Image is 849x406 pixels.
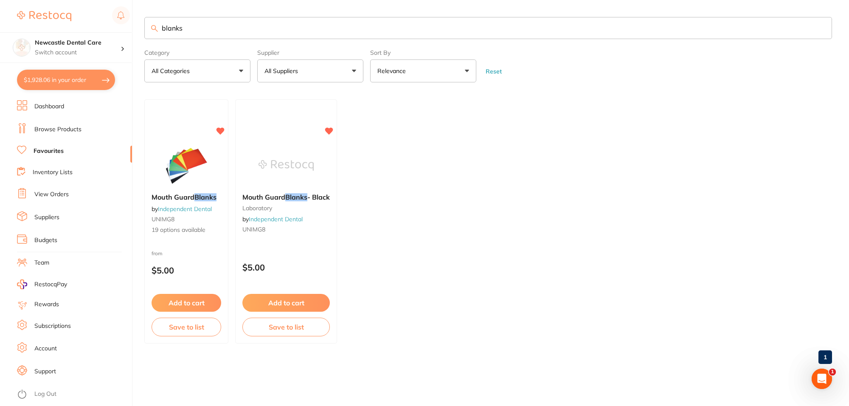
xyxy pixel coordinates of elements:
[158,205,212,213] a: Independent Dental
[242,226,265,233] span: UNIMG8
[17,279,67,289] a: RestocqPay
[370,49,476,56] label: Sort By
[34,213,59,222] a: Suppliers
[34,259,49,267] a: Team
[242,318,330,336] button: Save to list
[34,322,71,330] a: Subscriptions
[35,48,121,57] p: Switch account
[34,300,59,309] a: Rewards
[34,390,56,398] a: Log Out
[34,147,64,155] a: Favourites
[34,280,67,289] span: RestocqPay
[152,215,174,223] span: UNIMG8
[483,68,504,75] button: Reset
[17,11,71,21] img: Restocq Logo
[34,236,57,245] a: Budgets
[152,193,221,201] b: Mouth Guard Blanks
[242,294,330,312] button: Add to cart
[242,205,330,211] small: laboratory
[152,294,221,312] button: Add to cart
[144,17,832,39] input: Search Favourite Products
[152,67,193,75] p: All Categories
[33,168,73,177] a: Inventory Lists
[829,369,836,375] span: 1
[35,39,121,47] h4: Newcastle Dental Care
[17,70,115,90] button: $1,928.06 in your order
[307,193,330,201] span: - Black
[242,215,303,223] span: by
[159,144,214,186] img: Mouth Guard Blanks
[144,49,250,56] label: Category
[152,193,194,201] span: Mouth Guard
[152,265,221,275] p: $5.00
[285,193,307,201] em: Blanks
[257,59,363,82] button: All Suppliers
[818,349,832,366] a: 1
[377,67,409,75] p: Relevance
[152,205,212,213] span: by
[259,144,314,186] img: Mouth Guard Blanks - Black
[257,49,363,56] label: Supplier
[264,67,301,75] p: All Suppliers
[17,279,27,289] img: RestocqPay
[152,318,221,336] button: Save to list
[242,193,285,201] span: Mouth Guard
[812,369,832,389] iframe: Intercom live chat
[34,125,82,134] a: Browse Products
[194,193,216,201] em: Blanks
[242,262,330,272] p: $5.00
[34,102,64,111] a: Dashboard
[13,39,30,56] img: Newcastle Dental Care
[34,344,57,353] a: Account
[152,226,221,234] span: 19 options available
[34,190,69,199] a: View Orders
[34,367,56,376] a: Support
[370,59,476,82] button: Relevance
[17,6,71,26] a: Restocq Logo
[17,388,129,401] button: Log Out
[242,193,330,201] b: Mouth Guard Blanks - Black
[152,250,163,257] span: from
[144,59,250,82] button: All Categories
[249,215,303,223] a: Independent Dental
